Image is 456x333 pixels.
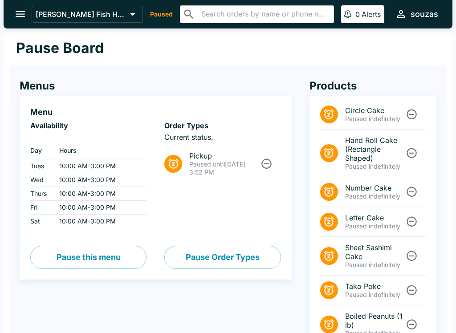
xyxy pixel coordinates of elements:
[30,173,52,187] td: Wed
[345,282,404,291] span: Tako Poke
[403,282,420,298] button: Unpause
[52,142,147,159] th: Hours
[32,6,143,23] button: [PERSON_NAME] Fish House
[30,215,52,228] td: Sat
[411,9,438,20] div: souzas
[345,162,404,171] p: Paused indefinitely
[345,115,404,123] p: Paused indefinitely
[52,159,147,173] td: 10:00 AM - 3:00 PM
[9,3,32,25] button: open drawer
[345,192,404,200] p: Paused indefinitely
[20,79,292,93] h4: Menus
[403,248,420,264] button: Unpause
[345,136,404,162] span: Hand Roll Cake (Rectangle Shaped)
[30,142,52,159] th: Day
[345,222,404,230] p: Paused indefinitely
[189,160,225,168] span: Paused until
[345,312,404,329] span: Boiled Peanuts (1 lb)
[52,173,147,187] td: 10:00 AM - 3:00 PM
[30,201,52,215] td: Fri
[403,316,420,333] button: Unpause
[258,155,275,172] button: Unpause
[199,8,330,20] input: Search orders by name or phone number
[345,291,404,299] p: Paused indefinitely
[30,159,52,173] td: Tues
[164,246,281,269] button: Pause Order Types
[345,243,404,261] span: Sheet Sashimi Cake
[52,215,147,228] td: 10:00 AM - 3:00 PM
[52,187,147,201] td: 10:00 AM - 3:00 PM
[30,187,52,201] td: Thurs
[345,261,404,269] p: Paused indefinitely
[403,145,420,161] button: Unpause
[30,133,147,142] p: ‏
[403,213,420,230] button: Unpause
[345,106,404,115] span: Circle Cake
[345,183,404,192] span: Number Cake
[30,246,147,269] button: Pause this menu
[355,10,360,19] p: 0
[345,213,404,222] span: Letter Cake
[164,121,281,130] h6: Order Types
[36,10,126,19] p: [PERSON_NAME] Fish House
[362,10,381,19] p: Alerts
[150,10,173,19] p: Paused
[30,121,147,130] h6: Availability
[403,183,420,200] button: Unpause
[403,106,420,122] button: Unpause
[52,201,147,215] td: 10:00 AM - 3:00 PM
[391,4,442,24] button: souzas
[189,160,259,176] p: [DATE] 3:52 PM
[189,151,259,160] span: Pickup
[309,79,436,93] h4: Products
[16,39,104,57] h1: Pause Board
[164,133,281,142] p: Current status.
